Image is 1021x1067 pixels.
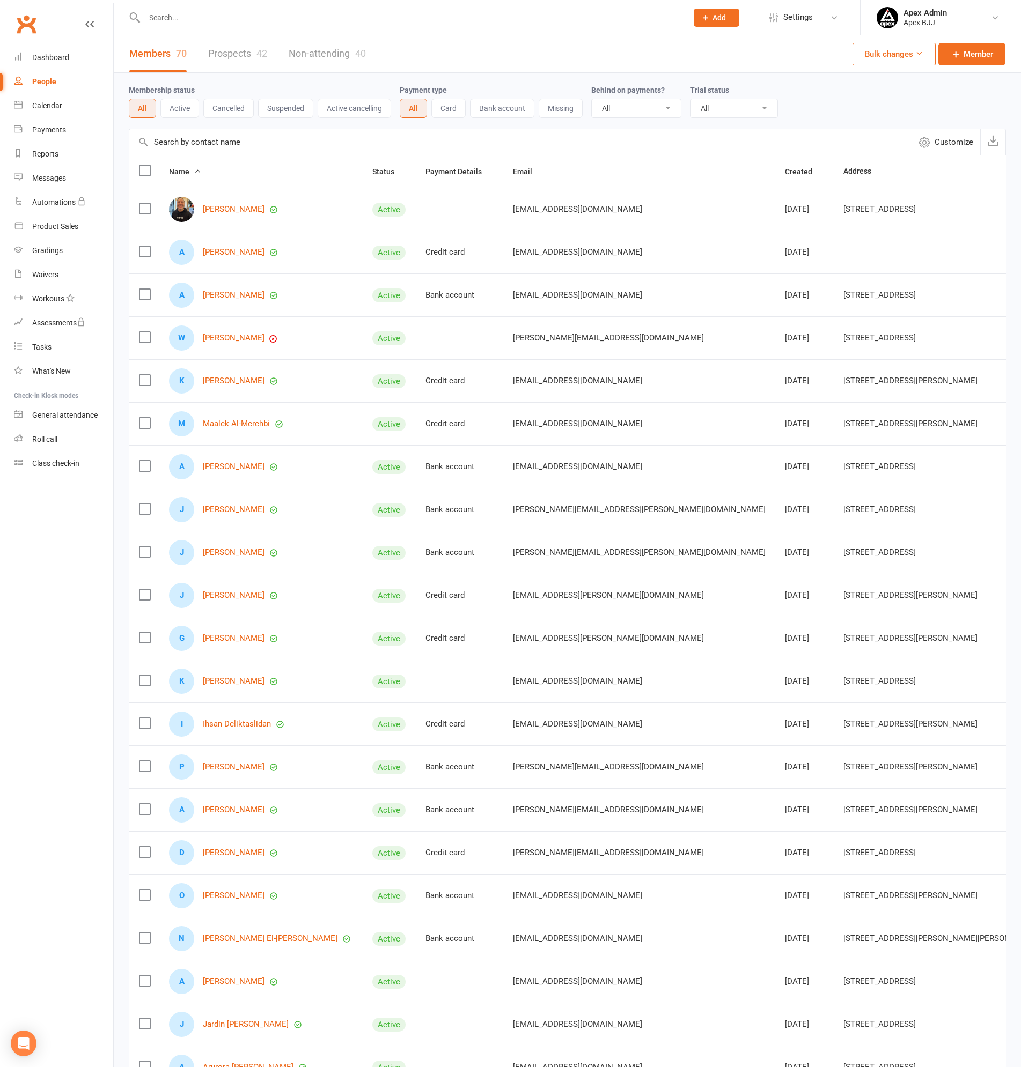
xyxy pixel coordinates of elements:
[513,165,544,178] button: Email
[169,283,194,308] div: Abid
[176,48,187,59] div: 70
[14,263,113,287] a: Waivers
[372,167,406,176] span: Status
[129,129,912,155] input: Search by contact name
[169,926,194,951] div: Noah
[785,1020,824,1029] div: [DATE]
[425,419,494,428] div: Credit card
[425,376,494,386] div: Credit card
[904,18,947,27] div: Apex BJJ
[14,70,113,94] a: People
[785,977,824,986] div: [DATE]
[14,451,113,476] a: Class kiosk mode
[203,634,265,643] a: [PERSON_NAME]
[203,891,265,900] a: [PERSON_NAME]
[13,11,40,38] a: Clubworx
[203,591,265,600] a: [PERSON_NAME]
[169,411,194,436] div: Maalek
[169,883,194,908] div: Omar
[372,589,406,603] div: Active
[32,77,56,86] div: People
[256,48,267,59] div: 42
[425,805,494,814] div: Bank account
[785,634,824,643] div: [DATE]
[14,335,113,359] a: Tasks
[32,150,58,158] div: Reports
[169,165,201,178] button: Name
[513,328,704,348] span: [PERSON_NAME][EMAIL_ADDRESS][DOMAIN_NAME]
[425,548,494,557] div: Bank account
[32,343,52,351] div: Tasks
[203,291,265,300] a: [PERSON_NAME]
[694,9,739,27] button: Add
[372,803,406,817] div: Active
[785,548,824,557] div: [DATE]
[203,462,265,471] a: [PERSON_NAME]
[32,270,58,279] div: Waivers
[32,459,79,468] div: Class check-in
[785,419,824,428] div: [DATE]
[32,318,85,327] div: Assessments
[513,167,544,176] span: Email
[470,99,534,118] button: Bank account
[169,626,194,651] div: George
[912,129,980,155] button: Customize
[964,48,993,61] span: Member
[513,714,642,734] span: [EMAIL_ADDRESS][DOMAIN_NAME]
[169,325,194,351] div: Wahid
[203,977,265,986] a: [PERSON_NAME]
[853,43,936,65] button: Bulk changes
[513,928,642,949] span: [EMAIL_ADDRESS][DOMAIN_NAME]
[14,94,113,118] a: Calendar
[513,671,642,691] span: [EMAIL_ADDRESS][DOMAIN_NAME]
[14,403,113,427] a: General attendance kiosk mode
[513,371,642,391] span: [EMAIL_ADDRESS][DOMAIN_NAME]
[141,10,680,25] input: Search...
[318,99,391,118] button: Active cancelling
[513,799,704,820] span: [PERSON_NAME][EMAIL_ADDRESS][DOMAIN_NAME]
[539,99,583,118] button: Missing
[372,374,406,388] div: Active
[208,35,267,72] a: Prospects42
[785,848,824,857] div: [DATE]
[513,456,642,477] span: [EMAIL_ADDRESS][DOMAIN_NAME]
[203,376,265,386] a: [PERSON_NAME]
[785,462,824,471] div: [DATE]
[203,548,265,557] a: [PERSON_NAME]
[169,368,194,394] div: Kareem
[372,975,406,989] div: Active
[203,334,265,343] a: [PERSON_NAME]
[11,1031,36,1056] div: Open Intercom Messenger
[203,419,270,428] a: Maalek Al-Merehbi
[785,167,824,176] span: Created
[513,499,766,520] span: [PERSON_NAME][EMAIL_ADDRESS][PERSON_NAME][DOMAIN_NAME]
[14,427,113,451] a: Roll call
[372,203,406,217] div: Active
[14,311,113,335] a: Assessments
[203,934,337,943] a: [PERSON_NAME] El-[PERSON_NAME]
[32,174,66,182] div: Messages
[169,712,194,737] div: Ihsan
[400,99,427,118] button: All
[785,248,824,257] div: [DATE]
[129,99,156,118] button: All
[372,165,406,178] button: Status
[203,677,265,686] a: [PERSON_NAME]
[713,13,726,22] span: Add
[32,125,66,134] div: Payments
[169,197,194,222] img: Borhan
[877,7,898,28] img: thumb_image1745496852.png
[14,359,113,383] a: What's New
[203,205,265,214] a: [PERSON_NAME]
[785,291,824,300] div: [DATE]
[129,86,195,94] label: Membership status
[372,503,406,517] div: Active
[169,754,194,780] div: Pranavi
[203,720,271,729] a: Ihsan Deliktaslidan
[372,632,406,646] div: Active
[258,99,313,118] button: Suspended
[690,86,729,94] label: Trial status
[32,53,69,62] div: Dashboard
[289,35,366,72] a: Non-attending40
[372,546,406,560] div: Active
